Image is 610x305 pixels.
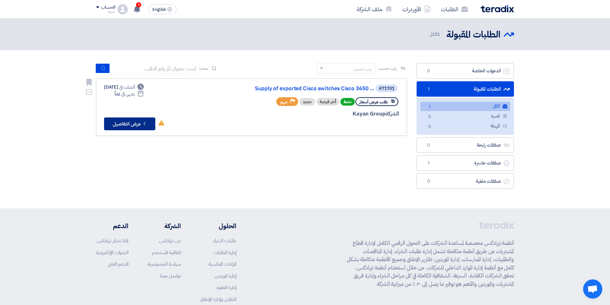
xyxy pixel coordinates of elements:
[200,296,236,303] a: التقارير وإدارة الإنفاق
[426,114,433,120] span: 0
[437,31,440,38] span: 1
[378,65,397,72] span: رتب حسب
[152,249,181,256] a: اتفاقية المستخدم
[436,2,473,17] a: الطلبات
[425,86,432,92] span: 1
[425,142,432,148] span: 0
[347,239,514,288] p: أنظمة تيرادكس مخصصة لمساعدة الشركات على التحول الرقمي الكامل لإدارة قطاع المشتريات عن طريق أنظمة ...
[417,137,514,153] a: صفقات رابحة0
[397,2,436,17] a: الأوردرات
[246,86,374,92] a: Supply of exported Cisco switches Cisco 3650 ...
[136,2,141,7] span: 1
[386,110,399,118] span: الشركة
[115,91,144,97] div: غداً
[121,91,134,97] span: ينتهي في
[110,64,199,73] input: ابحث بعنوان أو رقم الطلب
[425,178,432,185] span: 0
[417,63,514,79] a: الدعوات الخاصة0
[481,5,514,12] img: Teradix logo
[429,31,441,38] span: الكل
[148,221,181,231] li: الشركة
[353,66,372,72] div: رتب حسب
[104,84,144,91] div: [DATE]
[199,65,208,72] span: بحث
[148,261,181,268] a: سياسة الخصوصية
[96,10,115,13] div: نسمه
[352,2,397,17] a: ملف الشركة
[417,81,514,97] a: الطلبات المقبولة1
[420,102,510,111] a: الكل
[160,272,181,279] a: تواصل معنا
[417,173,514,189] a: صفقات ملغية0
[425,68,432,74] span: 0
[152,7,166,12] span: English
[118,4,128,14] img: profile_test.png
[200,221,236,231] li: الحلول
[280,99,288,105] span: مهم
[359,99,388,105] span: طلب عرض أسعار
[379,86,394,91] div: #71701
[213,237,236,244] a: طلبات الشراء
[108,261,128,268] a: الدعم الفني
[119,84,134,91] span: أنشئت في
[148,4,176,14] button: English
[97,237,128,244] a: لماذا تختار تيرادكس
[213,249,236,256] a: إدارة الطلبات
[216,284,236,291] a: إدارة العقود
[104,117,155,130] button: عرض التفاصيل
[299,98,315,106] div: جديد
[446,28,500,41] h2: الطلبات المقبولة
[420,112,510,121] a: المميزة
[159,237,181,244] a: عن تيرادكس
[425,160,432,166] span: 1
[96,249,128,256] a: الندوات الإلكترونية
[316,98,339,106] div: أخر فرصة
[96,221,128,231] li: الدعم
[215,272,236,279] a: إدارة الموردين
[245,110,399,118] div: Kayan Group
[208,261,236,268] a: المزادات العكسية
[101,5,115,10] div: الحساب
[426,124,433,130] span: 0
[420,122,510,131] a: المهملة
[426,104,433,110] span: 1
[340,98,355,106] span: نشط
[583,279,602,299] div: Open chat
[417,155,514,171] a: صفقات خاسرة1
